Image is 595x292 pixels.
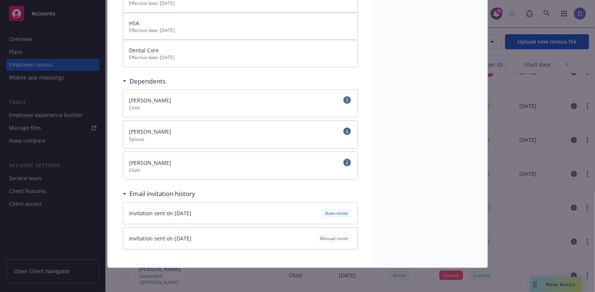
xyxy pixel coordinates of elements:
[129,20,139,27] span: HSA
[129,167,352,173] span: Child
[129,105,352,111] span: Child
[129,136,352,142] span: Spouse
[322,208,352,218] div: Auto-invite
[129,128,171,135] span: [PERSON_NAME]
[129,159,171,166] span: [PERSON_NAME]
[343,96,352,105] a: circleInformation
[123,189,195,199] div: Email invitation history
[343,158,352,167] a: circleInformation
[129,76,165,86] h3: Dependents
[129,54,352,61] span: Effective date: [DATE]
[129,47,159,54] span: Dental Core
[316,234,352,243] div: Manual invite
[129,27,352,33] span: Effective date: [DATE]
[123,76,165,86] div: Dependents
[129,210,191,217] span: Invitation sent on [DATE]
[129,97,171,104] span: [PERSON_NAME]
[343,127,352,136] a: circleInformation
[129,189,195,199] h3: Email invitation history
[129,235,191,242] span: Invitation sent on [DATE]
